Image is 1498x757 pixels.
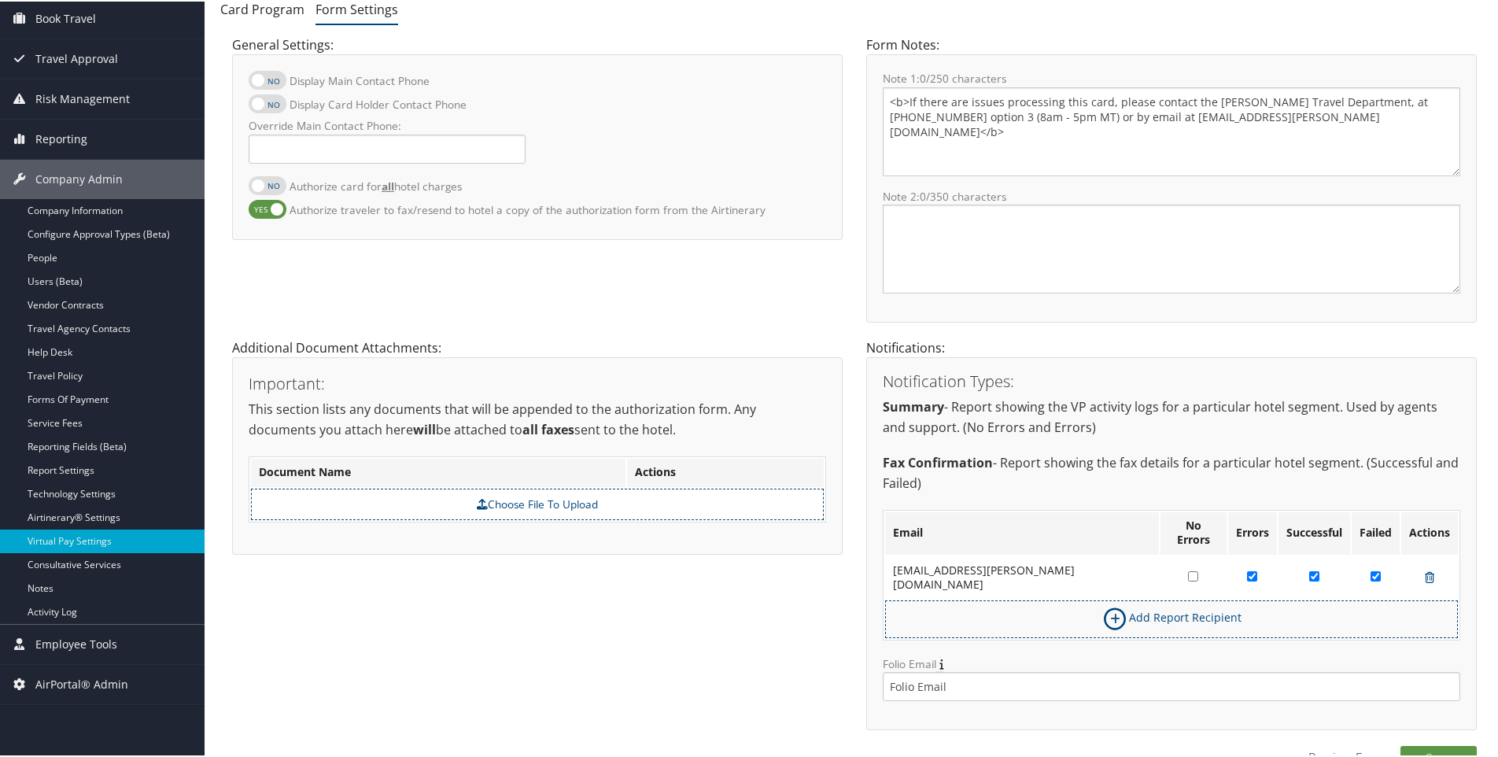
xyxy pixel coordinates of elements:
span: 0 [920,187,926,202]
p: - Report showing the VP activity logs for a particular hotel segment. Used by agents and support.... [883,396,1460,436]
a: Add Report Recipient [1101,608,1242,623]
label: Display Main Contact Phone [290,65,430,94]
span: 0 [920,69,926,84]
td: [EMAIL_ADDRESS][PERSON_NAME][DOMAIN_NAME] [885,555,1159,597]
label: Authorize card for hotel charges [290,170,462,199]
h3: Notification Types: [883,372,1460,388]
strong: Fax Confirmation [883,452,993,470]
div: Additional Document Attachments: [220,337,854,569]
input: Folio Email [883,670,1460,700]
th: No Errors [1160,511,1227,553]
span: Company Admin [35,158,123,198]
label: Choose File To Upload [260,495,815,511]
label: Folio Email [883,655,1460,700]
label: Note 2: /350 characters [883,187,1460,203]
span: Reporting [35,118,87,157]
th: Errors [1228,511,1277,553]
span: Travel Approval [35,38,118,77]
textarea: <b>If there are issues processing this card, please contact the [PERSON_NAME] Travel Department, ... [883,86,1460,175]
label: Override Main Contact Phone: [249,116,526,132]
span: AirPortal® Admin [35,663,128,703]
th: Failed [1352,511,1400,553]
span: Risk Management [35,78,130,117]
label: Authorize traveler to fax/resend to hotel a copy of the authorization form from the Airtinerary [290,194,766,223]
label: Note 1: /250 characters [883,69,1460,85]
div: Notifications: [854,337,1489,744]
span: Employee Tools [35,623,117,663]
p: This section lists any documents that will be appended to the authorization form. Any documents y... [249,398,826,438]
th: Document Name [251,457,625,486]
strong: all [382,177,394,192]
th: Actions [627,457,824,486]
div: General Settings: [220,34,854,253]
strong: all faxes [522,419,574,437]
strong: will [413,419,436,437]
h3: Important: [249,375,826,390]
th: Email [885,511,1159,553]
strong: Summary [883,397,944,414]
th: Actions [1401,511,1458,553]
th: Successful [1278,511,1350,553]
p: - Report showing the fax details for a particular hotel segment. (Successful and Failed) [883,452,1460,492]
label: Display Card Holder Contact Phone [290,88,467,117]
div: Form Notes: [854,34,1489,337]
